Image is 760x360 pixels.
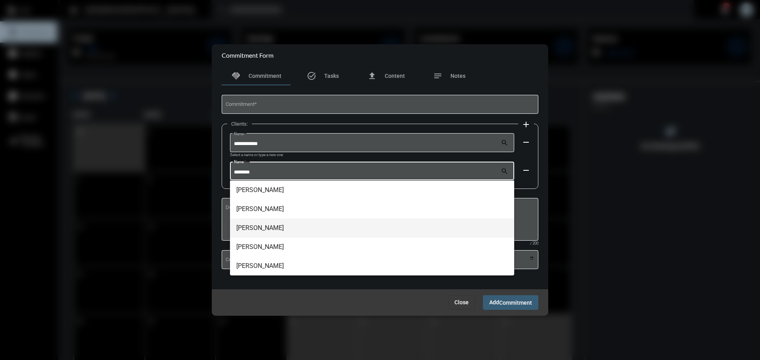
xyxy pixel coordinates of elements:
[433,71,443,81] mat-icon: notes
[236,256,508,275] span: [PERSON_NAME]
[230,153,283,157] mat-hint: Select a name or type a new one
[501,167,510,177] mat-icon: search
[483,295,538,310] button: AddCommitment
[236,219,508,237] span: [PERSON_NAME]
[448,295,475,309] button: Close
[501,139,510,148] mat-icon: search
[521,166,531,175] mat-icon: remove
[227,121,252,127] label: Clients:
[367,71,377,81] mat-icon: file_upload
[236,200,508,219] span: [PERSON_NAME]
[249,73,281,79] span: Commitment
[454,299,469,305] span: Close
[231,71,241,81] mat-icon: handshake
[521,120,531,129] mat-icon: add
[236,181,508,200] span: [PERSON_NAME]
[450,73,465,79] span: Notes
[530,241,538,246] mat-hint: / 200
[222,51,274,59] h2: Commitment Form
[385,73,405,79] span: Content
[521,138,531,147] mat-icon: remove
[324,73,339,79] span: Tasks
[307,71,316,81] mat-icon: task_alt
[499,300,532,306] span: Commitment
[236,237,508,256] span: [PERSON_NAME]
[489,299,532,305] span: Add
